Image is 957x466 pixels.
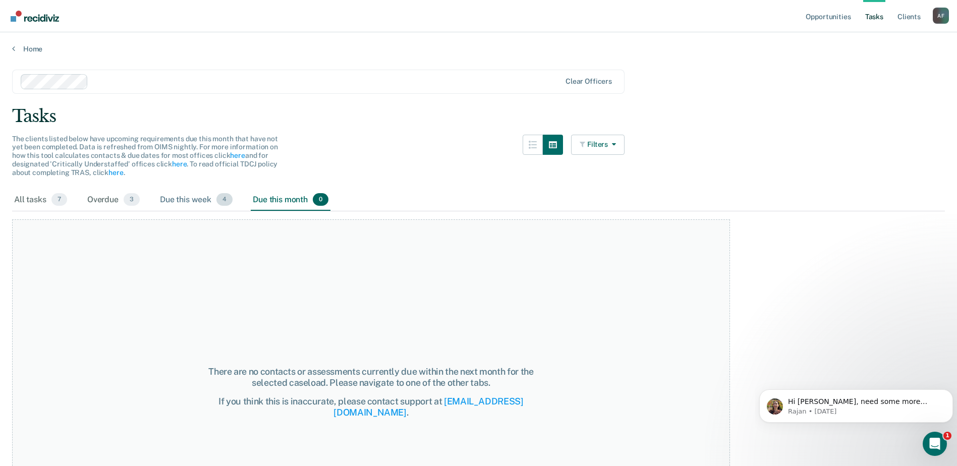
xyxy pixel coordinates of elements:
p: Message from Rajan, sent 3d ago [33,39,185,48]
iframe: Intercom notifications message [755,368,957,439]
div: All tasks7 [12,189,69,211]
div: A F [933,8,949,24]
span: 1 [943,432,951,440]
div: Due this month0 [251,189,330,211]
span: 4 [216,193,233,206]
div: If you think this is inaccurate, please contact support at . [192,396,550,418]
button: Filters [571,135,625,155]
a: Home [12,44,945,53]
span: The clients listed below have upcoming requirements due this month that have not yet been complet... [12,135,278,177]
a: here [172,160,187,168]
a: [EMAIL_ADDRESS][DOMAIN_NAME] [333,396,523,418]
a: here [108,168,123,177]
div: Clear officers [566,77,612,86]
span: 3 [124,193,140,206]
a: here [230,151,245,159]
span: 7 [51,193,67,206]
div: Due this week4 [158,189,235,211]
div: There are no contacts or assessments currently due within the next month for the selected caseloa... [192,366,550,388]
img: Recidiviz [11,11,59,22]
div: Tasks [12,106,945,127]
span: Hi [PERSON_NAME], need some more context here there somewhere in [GEOGRAPHIC_DATA] that this is i... [33,29,172,78]
span: 0 [313,193,328,206]
iframe: Intercom live chat [923,432,947,456]
button: Profile dropdown button [933,8,949,24]
div: Overdue3 [85,189,142,211]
